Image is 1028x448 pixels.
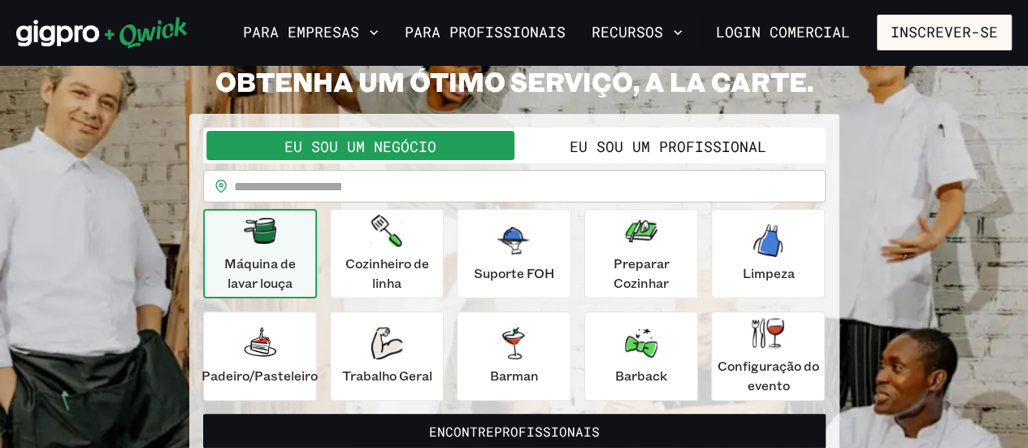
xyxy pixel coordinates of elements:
[592,23,663,42] font: Recursos
[215,64,813,98] font: OBTENHA UM ÓTIMO SERVIÇO, A LA CARTE.
[584,311,698,401] button: Barback
[203,209,317,298] button: Máquina de lavar louça
[398,18,572,46] a: Para profissionais
[891,23,998,42] font: Inscrever-se
[711,209,825,298] button: Limpeza
[585,18,689,46] button: Recursos
[570,137,766,156] font: Eu sou um profissional
[718,357,819,394] font: Configuração do evento
[494,423,600,440] font: profissionais
[243,23,359,42] font: Para empresas
[702,15,864,50] a: Login comercial
[742,264,794,281] font: Limpeza
[489,367,538,384] font: Barman
[203,414,826,448] button: Encontreprofissionais
[711,311,825,401] button: Configuração do evento
[330,311,444,401] button: Trabalho Geral
[284,137,436,156] font: Eu sou um negócio
[877,15,1012,50] button: Inscrever-se
[202,367,318,384] font: Padeiro/Pasteleiro
[429,423,494,440] font: Encontre
[457,311,570,401] button: Barman
[584,209,698,298] button: Preparar Cozinhar
[342,367,432,384] font: Trabalho Geral
[716,23,850,42] font: Login comercial
[330,209,444,298] button: Cozinheiro de linha
[203,311,317,401] button: Padeiro/Pasteleiro
[457,209,570,298] button: Suporte FOH
[615,367,667,384] font: Barback
[613,254,669,291] font: Preparar Cozinhar
[474,264,554,281] font: Suporte FOH
[224,254,296,291] font: Máquina de lavar louça
[405,23,566,42] font: Para profissionais
[345,254,429,291] font: Cozinheiro de linha
[236,18,385,46] button: Para empresas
